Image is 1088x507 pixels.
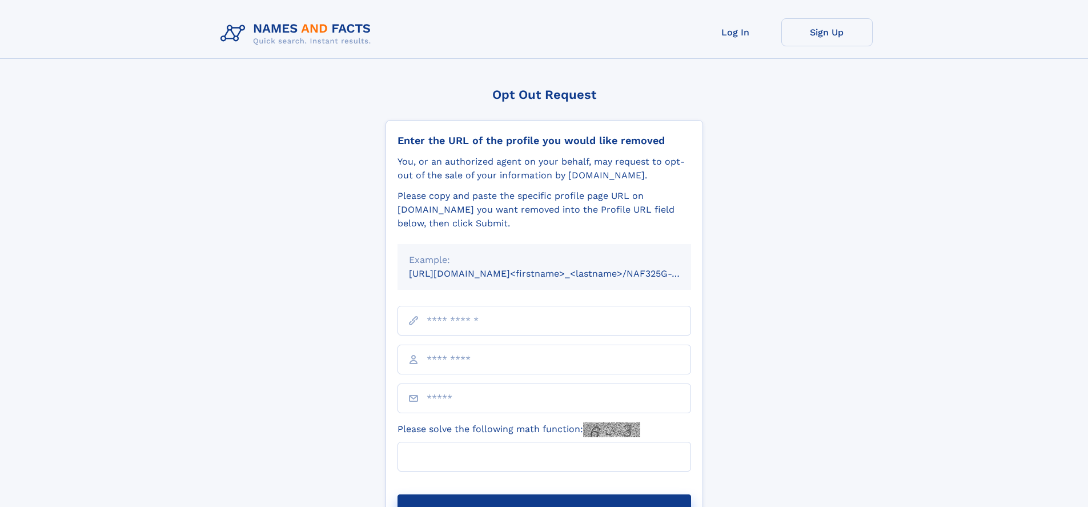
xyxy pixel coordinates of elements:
[409,268,713,279] small: [URL][DOMAIN_NAME]<firstname>_<lastname>/NAF325G-xxxxxxxx
[398,422,640,437] label: Please solve the following math function:
[398,189,691,230] div: Please copy and paste the specific profile page URL on [DOMAIN_NAME] you want removed into the Pr...
[386,87,703,102] div: Opt Out Request
[690,18,781,46] a: Log In
[398,134,691,147] div: Enter the URL of the profile you would like removed
[781,18,873,46] a: Sign Up
[216,18,380,49] img: Logo Names and Facts
[398,155,691,182] div: You, or an authorized agent on your behalf, may request to opt-out of the sale of your informatio...
[409,253,680,267] div: Example:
